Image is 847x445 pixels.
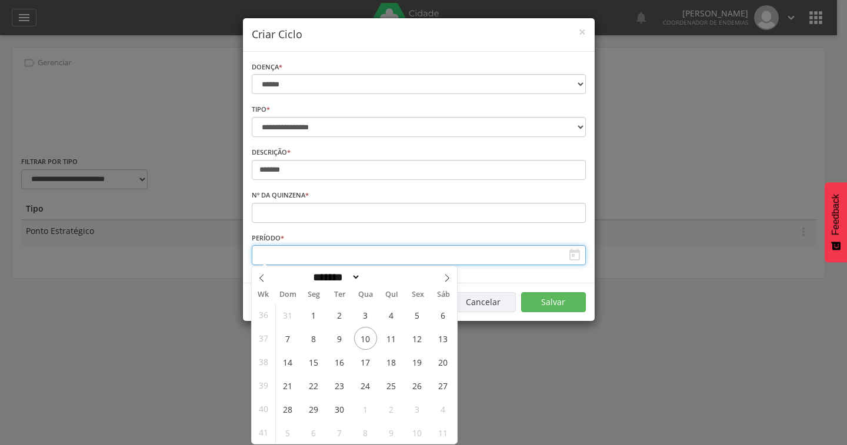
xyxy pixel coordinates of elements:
[379,291,405,299] span: Qui
[432,421,455,444] span: Outubro 11, 2025
[825,182,847,262] button: Feedback - Mostrar pesquisa
[568,248,582,262] i: 
[406,421,429,444] span: Outubro 10, 2025
[252,233,284,243] label: Período
[431,291,456,299] span: Sáb
[432,374,455,397] span: Setembro 27, 2025
[252,286,275,303] span: Wk
[252,62,282,72] label: Doença
[252,105,270,114] label: Tipo
[380,350,403,373] span: Setembro 18, 2025
[259,397,268,420] span: 40
[432,327,455,350] span: Setembro 13, 2025
[276,327,299,350] span: Setembro 7, 2025
[328,303,351,326] span: Setembro 2, 2025
[405,291,431,299] span: Sex
[380,374,403,397] span: Setembro 25, 2025
[451,292,516,312] button: Cancelar
[327,291,353,299] span: Ter
[259,374,268,397] span: 39
[354,374,377,397] span: Setembro 24, 2025
[276,421,299,444] span: Outubro 5, 2025
[406,327,429,350] span: Setembro 12, 2025
[302,397,325,420] span: Setembro 29, 2025
[353,291,379,299] span: Qua
[252,190,309,200] label: Nº da quinzena
[276,303,299,326] span: Agosto 31, 2025
[259,303,268,326] span: 36
[354,350,377,373] span: Setembro 17, 2025
[259,327,268,350] span: 37
[302,327,325,350] span: Setembro 8, 2025
[579,26,586,38] button: Close
[302,303,325,326] span: Setembro 1, 2025
[831,194,841,235] span: Feedback
[328,350,351,373] span: Setembro 16, 2025
[432,397,455,420] span: Outubro 4, 2025
[276,374,299,397] span: Setembro 21, 2025
[579,24,586,40] span: ×
[252,148,291,157] label: Descrição
[328,374,351,397] span: Setembro 23, 2025
[380,421,403,444] span: Outubro 9, 2025
[380,327,403,350] span: Setembro 11, 2025
[380,397,403,420] span: Outubro 2, 2025
[259,421,268,444] span: 41
[406,350,429,373] span: Setembro 19, 2025
[406,303,429,326] span: Setembro 5, 2025
[302,350,325,373] span: Setembro 15, 2025
[354,303,377,326] span: Setembro 3, 2025
[361,271,399,283] input: Year
[328,327,351,350] span: Setembro 9, 2025
[354,421,377,444] span: Outubro 8, 2025
[275,291,301,299] span: Dom
[406,397,429,420] span: Outubro 3, 2025
[276,350,299,373] span: Setembro 14, 2025
[432,350,455,373] span: Setembro 20, 2025
[302,374,325,397] span: Setembro 22, 2025
[432,303,455,326] span: Setembro 6, 2025
[354,327,377,350] span: Setembro 10, 2025
[521,292,586,312] button: Salvar
[328,397,351,420] span: Setembro 30, 2025
[276,397,299,420] span: Setembro 28, 2025
[302,421,325,444] span: Outubro 6, 2025
[354,397,377,420] span: Outubro 1, 2025
[328,421,351,444] span: Outubro 7, 2025
[406,374,429,397] span: Setembro 26, 2025
[380,303,403,326] span: Setembro 4, 2025
[301,291,327,299] span: Seg
[252,27,586,42] h4: Criar Ciclo
[259,350,268,373] span: 38
[309,271,361,283] select: Month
